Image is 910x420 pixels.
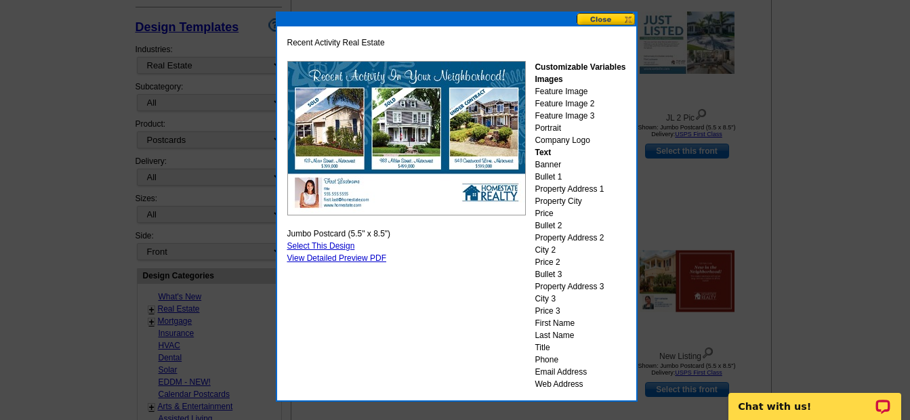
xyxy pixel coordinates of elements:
[535,148,551,157] strong: Text
[287,241,355,251] a: Select This Design
[535,61,625,390] div: Feature Image Feature Image 2 Feature Image 3 Portrait Company Logo Banner Bullet 1 Property Addr...
[287,228,391,240] span: Jumbo Postcard (5.5" x 8.5")
[720,377,910,420] iframe: LiveChat chat widget
[287,253,387,263] a: View Detailed Preview PDF
[287,37,385,49] span: Recent Activity Real Estate
[287,61,526,215] img: GENPJFrealestaterecent_SAMPLE.jpg
[535,62,625,72] strong: Customizable Variables
[535,75,562,84] strong: Images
